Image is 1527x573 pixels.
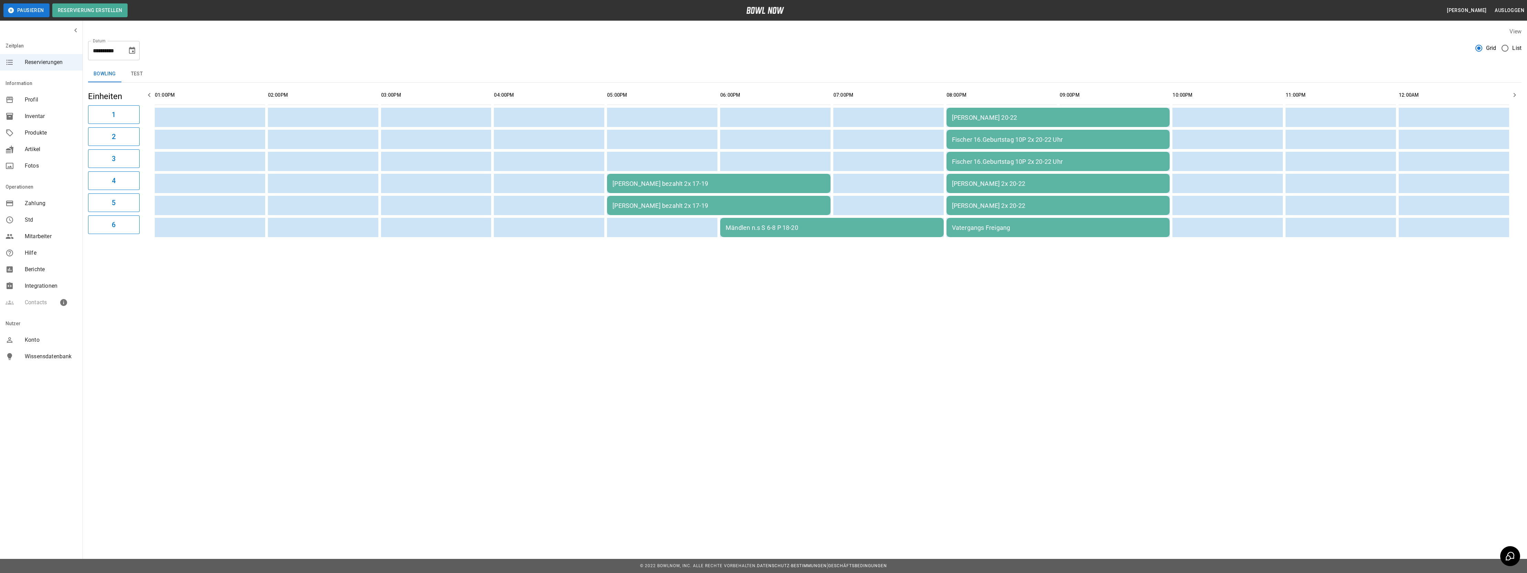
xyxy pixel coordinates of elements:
[828,563,887,568] a: Geschäftsbedingungen
[25,129,77,137] span: Produkte
[112,109,116,120] h6: 1
[607,85,717,105] th: 05:00PM
[112,153,116,164] h6: 3
[952,158,1165,165] div: Fischer 16.Geburtstag 10P 2x 20-22 Uhr
[952,180,1165,187] div: [PERSON_NAME] 2x 20-22
[613,180,825,187] div: [PERSON_NAME] bezahlt 2x 17-19
[25,58,77,66] span: Reservierungen
[381,85,491,105] th: 03:00PM
[1286,85,1396,105] th: 11:00PM
[1399,85,1509,105] th: 12:00AM
[833,85,944,105] th: 07:00PM
[1060,85,1170,105] th: 09:00PM
[121,66,152,82] button: test
[757,563,827,568] a: Datenschutz-Bestimmungen
[25,96,77,104] span: Profil
[52,3,128,17] button: Reservierung erstellen
[25,282,77,290] span: Integrationen
[25,265,77,274] span: Berichte
[88,215,140,234] button: 6
[88,171,140,190] button: 4
[1512,44,1521,52] span: List
[1492,4,1527,17] button: Ausloggen
[25,216,77,224] span: Std
[88,193,140,212] button: 5
[952,202,1165,209] div: [PERSON_NAME] 2x 20-22
[88,66,1521,82] div: inventory tabs
[88,91,140,102] h5: Einheiten
[25,336,77,344] span: Konto
[952,114,1165,121] div: [PERSON_NAME] 20-22
[112,175,116,186] h6: 4
[25,112,77,120] span: Inventar
[112,219,116,230] h6: 6
[952,136,1165,143] div: Fischer 16.Geburtstag 10P 2x 20-22 Uhr
[640,563,757,568] span: © 2022 BowlNow, Inc. Alle Rechte vorbehalten.
[25,145,77,153] span: Artikel
[88,127,140,146] button: 2
[152,83,1512,240] table: sticky table
[726,224,938,231] div: Mändlen n.s S 6-8 P 18-20
[720,85,831,105] th: 06:00PM
[1509,28,1521,35] label: View
[25,232,77,241] span: Mitarbeiter
[3,3,50,17] button: Pausieren
[155,85,265,105] th: 01:00PM
[25,199,77,208] span: Zahlung
[88,149,140,168] button: 3
[88,66,121,82] button: Bowling
[1444,4,1489,17] button: [PERSON_NAME]
[25,352,77,361] span: Wissensdatenbank
[112,131,116,142] h6: 2
[946,85,1057,105] th: 08:00PM
[746,7,784,14] img: logo
[1172,85,1283,105] th: 10:00PM
[613,202,825,209] div: [PERSON_NAME] bezahlt 2x 17-19
[25,249,77,257] span: Hilfe
[268,85,378,105] th: 02:00PM
[952,224,1165,231] div: Vatergangs Freigang
[112,197,116,208] h6: 5
[88,105,140,124] button: 1
[494,85,604,105] th: 04:00PM
[125,44,139,57] button: Choose date, selected date is 15. Nov. 2025
[1486,44,1496,52] span: Grid
[25,162,77,170] span: Fotos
